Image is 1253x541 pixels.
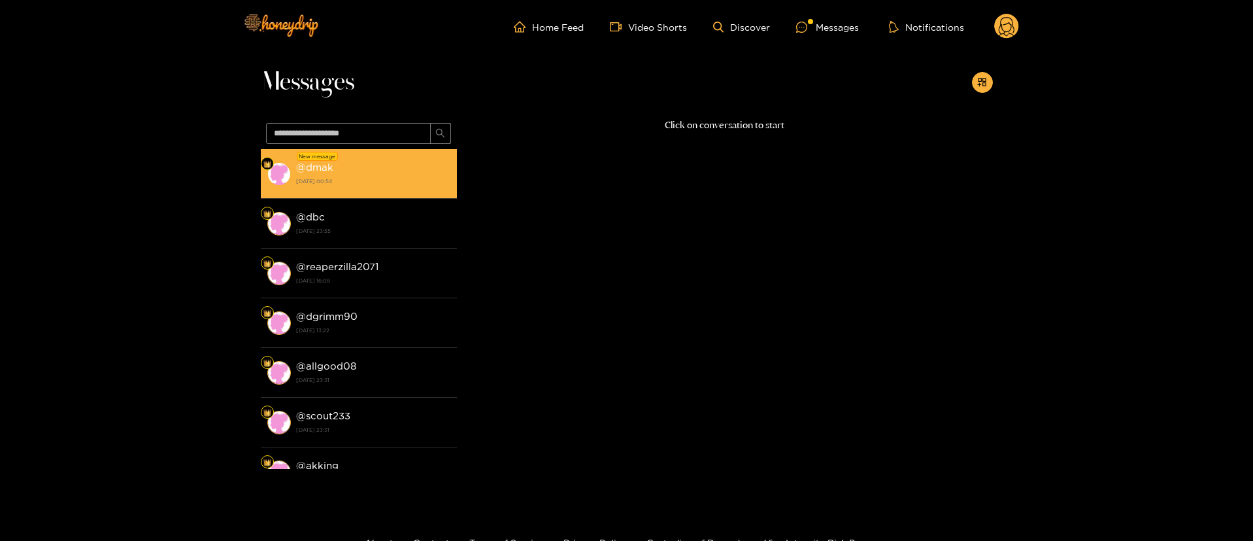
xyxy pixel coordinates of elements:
[713,22,770,33] a: Discover
[514,21,532,33] span: home
[296,225,450,237] strong: [DATE] 23:55
[296,360,356,372] strong: @ allgood08
[296,460,339,471] strong: @ akking
[296,311,358,322] strong: @ dgrimm90
[296,261,378,272] strong: @ reaperzilla2071
[263,309,271,317] img: Fan Level
[610,21,628,33] span: video-camera
[977,77,987,88] span: appstore-add
[296,424,450,436] strong: [DATE] 23:31
[514,21,584,33] a: Home Feed
[267,461,291,484] img: conversation
[885,20,968,33] button: Notifications
[296,324,450,336] strong: [DATE] 13:22
[267,262,291,285] img: conversation
[297,152,338,161] div: New message
[267,361,291,385] img: conversation
[972,72,993,93] button: appstore-add
[263,260,271,268] img: Fan Level
[296,211,325,222] strong: @ dbc
[263,160,271,168] img: Fan Level
[610,21,687,33] a: Video Shorts
[261,67,354,98] span: Messages
[263,409,271,417] img: Fan Level
[296,162,333,173] strong: @ dmak
[296,374,450,386] strong: [DATE] 23:31
[267,311,291,335] img: conversation
[296,175,450,187] strong: [DATE] 00:54
[267,212,291,236] img: conversation
[435,128,445,139] span: search
[430,123,451,144] button: search
[457,118,993,133] p: Click on conversation to start
[263,459,271,466] img: Fan Level
[296,410,350,421] strong: @ scout233
[296,275,450,287] strong: [DATE] 16:08
[796,20,859,35] div: Messages
[267,411,291,434] img: conversation
[263,359,271,367] img: Fan Level
[263,210,271,218] img: Fan Level
[267,162,291,186] img: conversation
